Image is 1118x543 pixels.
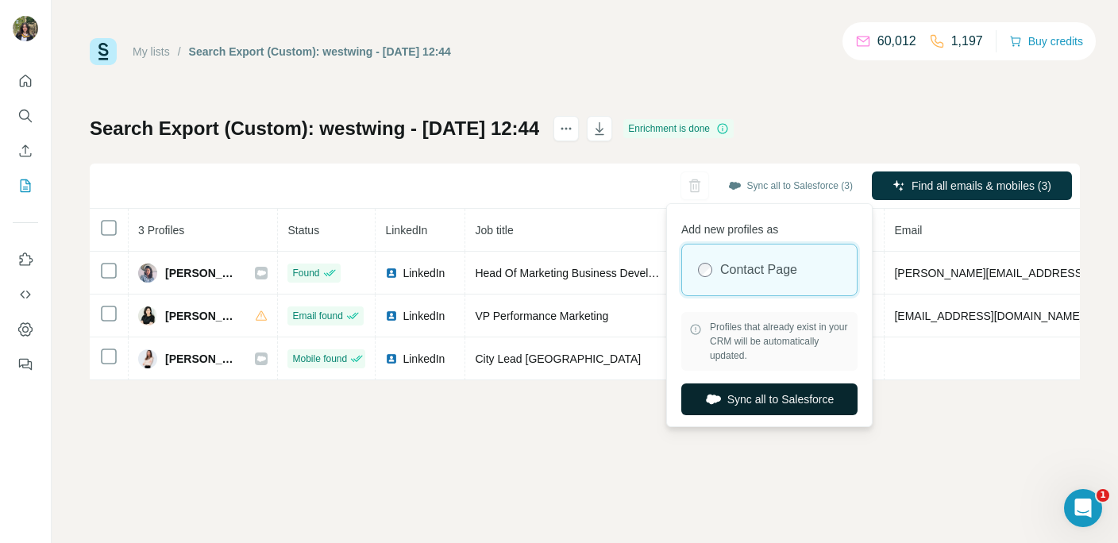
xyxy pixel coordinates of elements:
span: [EMAIL_ADDRESS][DOMAIN_NAME] [894,310,1082,322]
button: Sync all to Salesforce (3) [717,174,864,198]
div: Enrichment is done [623,119,734,138]
span: Mobile found [292,352,347,366]
span: City Lead [GEOGRAPHIC_DATA] [475,352,641,365]
button: My lists [13,171,38,200]
p: 60,012 [877,32,916,51]
iframe: Intercom live chat [1064,489,1102,527]
img: LinkedIn logo [385,310,398,322]
button: Quick start [13,67,38,95]
img: LinkedIn logo [385,267,398,279]
img: Avatar [138,306,157,325]
span: VP Performance Marketing [475,310,608,322]
a: My lists [133,45,170,58]
span: [PERSON_NAME] [165,351,239,367]
span: Email [894,224,922,237]
span: Find all emails & mobiles (3) [912,178,1051,194]
p: 1,197 [951,32,983,51]
button: Use Surfe on LinkedIn [13,245,38,274]
img: LinkedIn logo [385,352,398,365]
span: Status [287,224,319,237]
li: / [178,44,181,60]
span: Profiles that already exist in your CRM will be automatically updated. [710,320,850,363]
h1: Search Export (Custom): westwing - [DATE] 12:44 [90,116,539,141]
button: Dashboard [13,315,38,344]
span: LinkedIn [403,308,445,324]
p: Add new profiles as [681,215,858,237]
img: Avatar [13,16,38,41]
button: Feedback [13,350,38,379]
span: 3 Profiles [138,224,184,237]
span: 1 [1097,489,1109,502]
img: Surfe Logo [90,38,117,65]
span: LinkedIn [403,351,445,367]
span: LinkedIn [403,265,445,281]
button: actions [553,116,579,141]
div: Search Export (Custom): westwing - [DATE] 12:44 [189,44,451,60]
span: [PERSON_NAME] [165,308,239,324]
button: Use Surfe API [13,280,38,309]
span: Job title [475,224,513,237]
button: Find all emails & mobiles (3) [872,171,1072,200]
button: Sync all to Salesforce [681,383,858,415]
button: Buy credits [1009,30,1083,52]
span: LinkedIn [385,224,427,237]
img: Avatar [138,349,157,368]
span: Head Of Marketing Business Development [475,267,685,279]
label: Contact Page [720,260,797,279]
span: Found [292,266,319,280]
img: Avatar [138,264,157,283]
span: [PERSON_NAME] [165,265,239,281]
button: Search [13,102,38,130]
button: Enrich CSV [13,137,38,165]
span: Email found [292,309,342,323]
